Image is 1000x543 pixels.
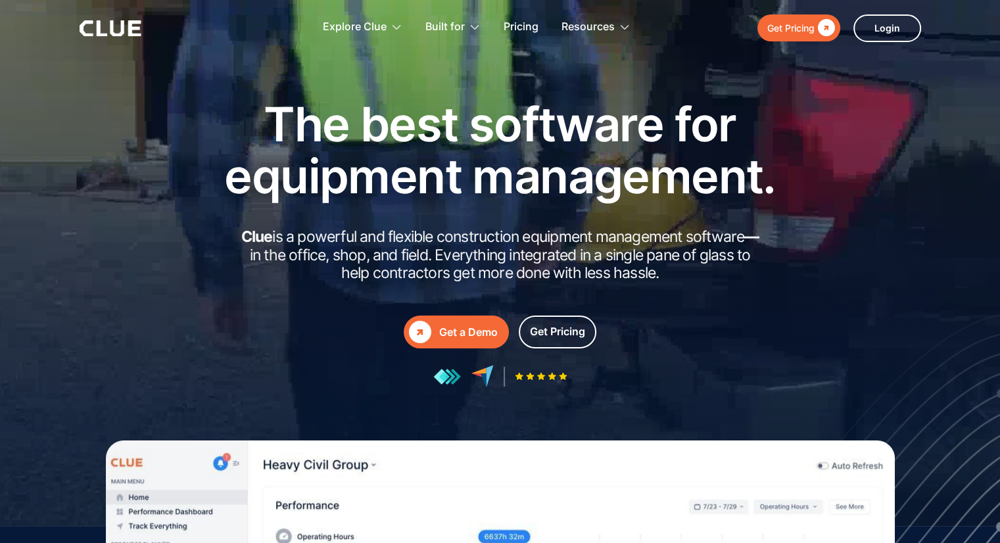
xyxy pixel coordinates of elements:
div:  [409,321,431,343]
h1: The best software for equipment management. [204,98,796,202]
h2: is a powerful and flexible construction equipment management software in the office, shop, and fi... [237,228,763,283]
div: Resources [561,7,631,48]
div: Get Pricing [767,20,815,36]
div: Get Pricing [530,323,585,340]
div: Built for [425,7,481,48]
div: Explore Clue [323,7,402,48]
a: Get Pricing [757,14,840,41]
strong: — [744,227,759,246]
strong: Clue [241,227,273,246]
a: Pricing [504,7,538,48]
img: reviews at getapp [433,368,461,385]
img: Five-star rating icon [515,372,567,381]
a: Get a Demo [404,316,509,348]
img: reviews at capterra [471,365,494,388]
div: Built for [425,7,465,48]
a: Login [853,14,921,42]
a: Get Pricing [519,316,596,348]
div: Resources [561,7,615,48]
div: Explore Clue [323,7,387,48]
div: Get a Demo [439,324,498,341]
div:  [815,20,835,36]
